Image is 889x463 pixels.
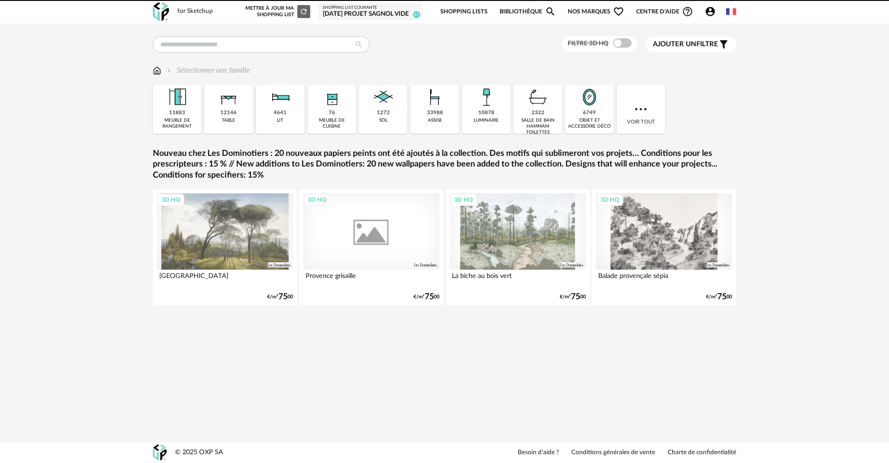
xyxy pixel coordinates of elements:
div: €/m² 00 [413,294,439,300]
div: [GEOGRAPHIC_DATA] [157,270,293,288]
img: Sol.png [371,85,396,110]
div: meuble de rangement [156,117,199,130]
img: Rangement.png [319,85,344,110]
div: Sélectionner une famille [165,65,250,76]
span: 75 [571,294,580,300]
div: 3D HQ [596,194,623,206]
div: © 2025 OXP SA [175,448,223,457]
span: Filtre 3D HQ [568,40,608,47]
div: 10878 [478,110,495,117]
span: Ajouter un [653,41,696,48]
img: OXP [153,2,169,21]
div: 3D HQ [157,194,184,206]
div: €/m² 00 [706,294,732,300]
div: lit [277,117,283,123]
div: Shopping List courante [323,5,418,11]
span: filtre [653,40,718,49]
span: 75 [425,294,434,300]
div: 3D HQ [450,194,477,206]
a: 3D HQ [GEOGRAPHIC_DATA] €/m²7500 [153,189,297,305]
div: 4641 [274,110,287,117]
img: more.7b13dc1.svg [632,101,649,117]
a: BibliothèqueMagnify icon [500,1,556,23]
span: Filter icon [718,39,729,50]
div: luminaire [474,117,499,123]
a: Shopping List courante [DATE] Projet SAGNOL vide 21 [323,5,418,19]
a: 3D HQ Provence grisaille €/m²7500 [299,189,444,305]
div: €/m² 00 [560,294,586,300]
img: Table.png [216,85,241,110]
a: 3D HQ Balade provençale sépia €/m²7500 [592,189,736,305]
div: €/m² 00 [267,294,293,300]
div: sol [379,117,388,123]
div: 1272 [377,110,390,117]
div: 3D HQ [304,194,331,206]
div: [DATE] Projet SAGNOL vide [323,10,418,19]
span: Magnify icon [545,6,556,17]
div: 76 [329,110,335,117]
a: Conditions générales de vente [571,449,655,457]
span: Nos marques [568,1,624,23]
div: salle de bain hammam toilettes [516,117,559,136]
div: 33988 [427,110,443,117]
img: fr [726,6,736,17]
span: 21 [413,11,420,18]
img: svg+xml;base64,PHN2ZyB3aWR0aD0iMTYiIGhlaWdodD0iMTYiIHZpZXdCb3g9IjAgMCAxNiAxNiIgZmlsbD0ibm9uZSIgeG... [165,65,173,76]
img: Salle%20de%20bain.png [526,85,551,110]
div: Voir tout [617,85,665,134]
div: for Sketchup [177,7,213,16]
div: 2322 [532,110,545,117]
span: Account Circle icon [705,6,716,17]
img: OXP [153,444,167,461]
a: Besoin d'aide ? [518,449,559,457]
img: Miroir.png [577,85,602,110]
span: Centre d'aideHelp Circle Outline icon [636,6,693,17]
img: Meuble%20de%20rangement.png [165,85,190,110]
a: Shopping Lists [440,1,488,23]
span: Account Circle icon [705,6,720,17]
div: assise [428,117,442,123]
div: Balade provençale sépia [596,270,732,288]
div: 11883 [169,110,185,117]
span: Heart Outline icon [613,6,624,17]
div: 6749 [583,110,596,117]
img: Literie.png [268,85,293,110]
div: table [222,117,235,123]
span: Help Circle Outline icon [682,6,693,17]
a: Charte de confidentialité [668,449,736,457]
img: Assise.png [422,85,447,110]
div: Mettre à jour ma Shopping List [244,5,310,18]
img: Luminaire.png [474,85,499,110]
div: Provence grisaille [303,270,439,288]
div: objet et accessoire déco [568,117,611,130]
button: Ajouter unfiltre Filter icon [646,37,736,52]
span: 75 [717,294,726,300]
div: meuble de cuisine [310,117,353,130]
img: svg+xml;base64,PHN2ZyB3aWR0aD0iMTYiIGhlaWdodD0iMTciIHZpZXdCb3g9IjAgMCAxNiAxNyIgZmlsbD0ibm9uZSIgeG... [153,65,161,76]
div: 12146 [220,110,237,117]
a: Nouveau chez Les Dominotiers : 20 nouveaux papiers peints ont été ajoutés à la collection. Des mo... [153,148,736,181]
span: 75 [278,294,288,300]
div: La biche au bois vert [450,270,586,288]
span: Refresh icon [300,9,308,14]
a: 3D HQ La biche au bois vert €/m²7500 [445,189,590,305]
